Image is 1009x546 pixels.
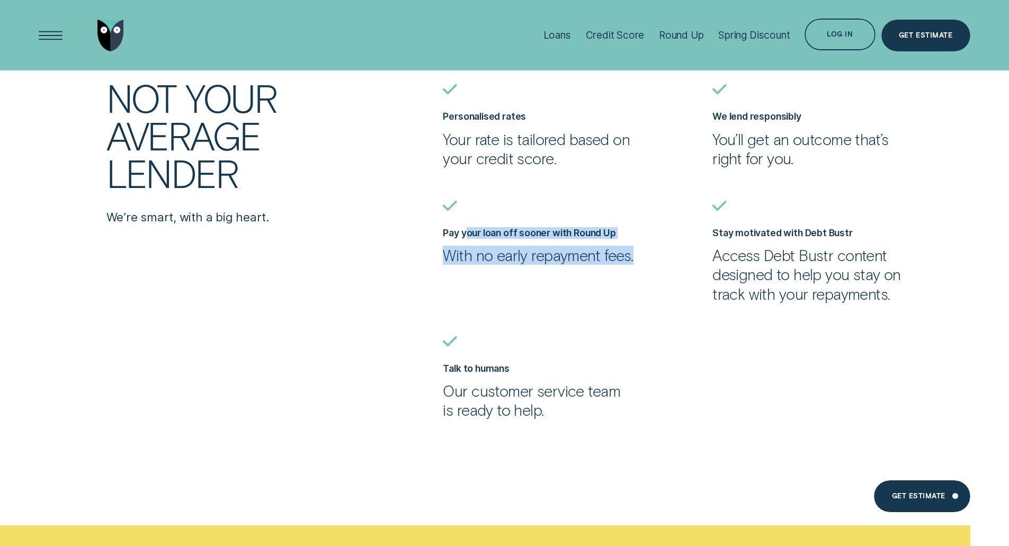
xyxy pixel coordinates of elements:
div: Round Up [659,29,704,41]
p: Access Debt Bustr content designed to help you stay on track with your repayments. [712,246,903,303]
label: Pay your loan off sooner with Round Up [443,227,615,238]
div: Spring Discount [718,29,790,41]
p: Your rate is tailored based on your credit score. [443,130,633,168]
label: We lend responsibly [712,111,801,122]
p: With no early repayment fees. [443,246,633,265]
button: Log in [805,19,875,50]
label: Personalised rates [443,111,526,122]
p: You’ll get an outcome that’s right for you. [712,130,903,168]
p: We’re smart, with a big heart. [106,209,364,225]
label: Stay motivated with Debt Bustr [712,227,853,238]
a: Get Estimate [874,480,970,512]
h2: Not your average lender [106,79,340,192]
label: Talk to humans [443,363,510,374]
div: Credit Score [586,29,645,41]
a: Get Estimate [881,20,970,51]
div: Loans [543,29,571,41]
img: Wisr [97,20,124,51]
p: Our customer service team is ready to help. [443,381,633,419]
button: Open Menu [35,20,67,51]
